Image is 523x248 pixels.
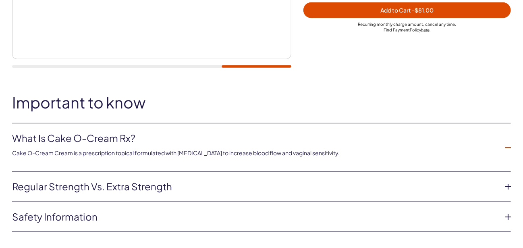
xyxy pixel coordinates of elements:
[303,21,511,33] div: Recurring monthly charge amount , cancel any time. Policy .
[12,149,498,157] p: Cake O-Cream Cream is a prescription topical formulated with [MEDICAL_DATA] to increase blood flo...
[384,27,410,32] span: Find Payment
[12,94,511,111] h2: Important to know
[303,2,511,18] button: Add to Cart -$81.00
[12,131,498,145] a: What is Cake O-Cream Rx?
[12,180,498,194] a: Regular strength vs. extra strength
[412,6,434,14] span: - $81.00
[421,27,430,32] a: here
[381,6,434,14] span: Add to Cart
[12,210,498,224] a: Safety information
